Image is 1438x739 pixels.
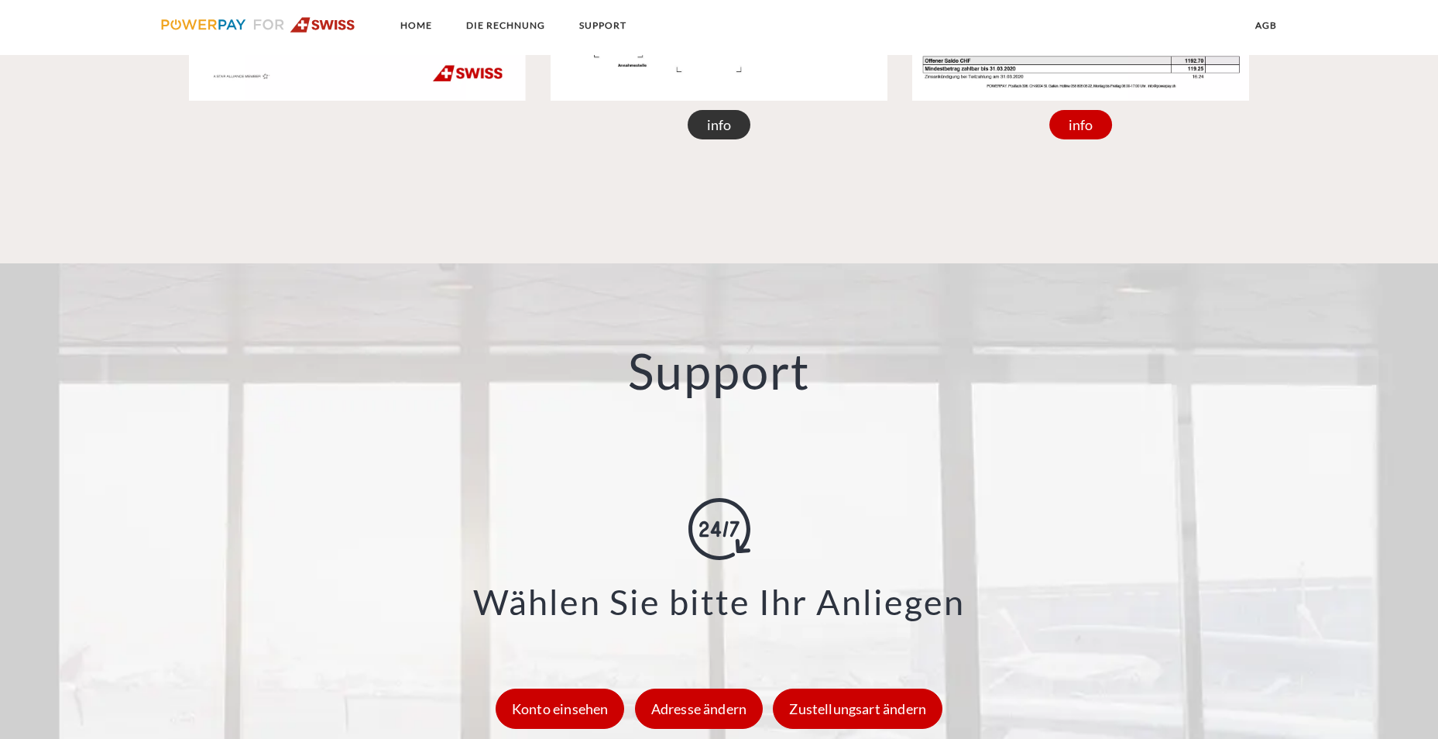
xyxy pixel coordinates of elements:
[566,12,640,40] a: SUPPORT
[492,700,629,717] a: Konto einsehen
[1242,12,1290,40] a: agb
[387,12,445,40] a: Home
[453,12,558,40] a: DIE RECHNUNG
[91,585,1347,620] h3: Wählen Sie bitte Ihr Anliegen
[688,498,750,560] img: online-shopping.svg
[631,700,767,717] a: Adresse ändern
[688,110,751,139] div: info
[773,689,942,729] div: Zustellungsart ändern
[1049,110,1113,139] div: info
[769,700,946,717] a: Zustellungsart ändern
[161,17,355,33] img: logo-swiss.svg
[72,341,1366,402] h2: Support
[635,689,764,729] div: Adresse ändern
[496,689,625,729] div: Konto einsehen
